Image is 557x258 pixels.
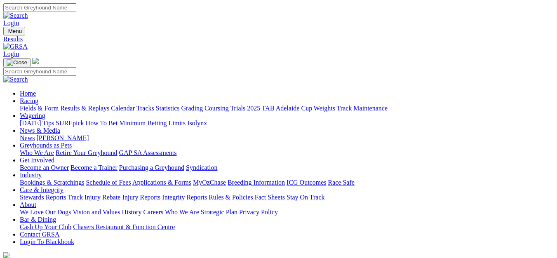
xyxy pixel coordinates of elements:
a: Greyhounds as Pets [20,142,72,149]
a: Fields & Form [20,105,59,112]
a: Weights [314,105,335,112]
a: GAP SA Assessments [119,149,177,156]
img: GRSA [3,43,28,50]
a: Get Involved [20,157,54,164]
a: Login [3,19,19,26]
a: Isolynx [187,120,207,127]
div: News & Media [20,134,554,142]
a: How To Bet [86,120,118,127]
a: Privacy Policy [239,209,278,216]
a: Trials [230,105,245,112]
a: Become a Trainer [71,164,118,171]
img: Search [3,12,28,19]
a: Syndication [186,164,217,171]
a: Schedule of Fees [86,179,131,186]
input: Search [3,67,76,76]
a: Vision and Values [73,209,120,216]
div: Racing [20,105,554,112]
a: Stewards Reports [20,194,66,201]
a: Minimum Betting Limits [119,120,186,127]
a: Bar & Dining [20,216,56,223]
a: Careers [143,209,163,216]
div: Industry [20,179,554,186]
a: Become an Owner [20,164,69,171]
a: Wagering [20,112,45,119]
div: Get Involved [20,164,554,171]
a: [PERSON_NAME] [36,134,89,141]
a: News & Media [20,127,60,134]
a: MyOzChase [193,179,226,186]
button: Toggle navigation [3,58,31,67]
span: Menu [8,28,22,34]
a: Tracks [136,105,154,112]
a: Track Injury Rebate [68,194,120,201]
a: Contact GRSA [20,231,59,238]
a: Retire Your Greyhound [56,149,118,156]
a: Purchasing a Greyhound [119,164,184,171]
a: 2025 TAB Adelaide Cup [247,105,312,112]
a: About [20,201,36,208]
a: News [20,134,35,141]
a: Track Maintenance [337,105,388,112]
a: Chasers Restaurant & Function Centre [73,223,175,230]
a: SUREpick [56,120,84,127]
a: Industry [20,171,42,178]
img: Search [3,76,28,83]
a: Injury Reports [122,194,160,201]
a: Results [3,35,554,43]
div: Greyhounds as Pets [20,149,554,157]
a: Home [20,90,36,97]
a: Who We Are [165,209,199,216]
div: Bar & Dining [20,223,554,231]
button: Toggle navigation [3,27,25,35]
a: Stay On Track [287,194,324,201]
img: logo-grsa-white.png [32,58,39,64]
a: Statistics [156,105,180,112]
a: Rules & Policies [209,194,253,201]
a: Strategic Plan [201,209,237,216]
a: Login [3,50,19,57]
div: About [20,209,554,216]
a: Coursing [204,105,229,112]
a: Calendar [111,105,135,112]
input: Search [3,3,76,12]
a: Care & Integrity [20,186,63,193]
a: Bookings & Scratchings [20,179,84,186]
a: Integrity Reports [162,194,207,201]
a: Applications & Forms [132,179,191,186]
a: Who We Are [20,149,54,156]
a: Login To Blackbook [20,238,74,245]
a: We Love Our Dogs [20,209,71,216]
a: Grading [181,105,203,112]
a: Fact Sheets [255,194,285,201]
div: Wagering [20,120,554,127]
a: Race Safe [328,179,354,186]
a: Cash Up Your Club [20,223,71,230]
a: Results & Replays [60,105,109,112]
a: Breeding Information [228,179,285,186]
a: [DATE] Tips [20,120,54,127]
a: Racing [20,97,38,104]
div: Care & Integrity [20,194,554,201]
a: ICG Outcomes [287,179,326,186]
img: Close [7,59,27,66]
a: History [122,209,141,216]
